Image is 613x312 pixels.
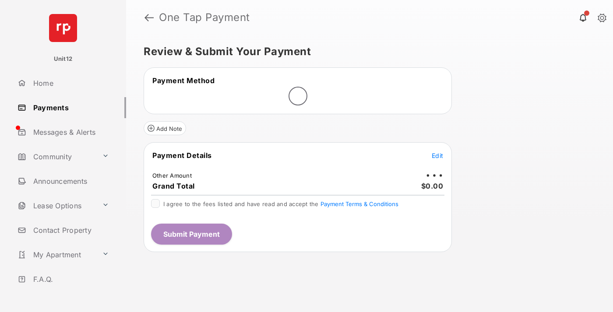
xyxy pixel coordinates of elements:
[151,224,232,245] button: Submit Payment
[163,200,398,207] span: I agree to the fees listed and have read and accept the
[152,172,192,179] td: Other Amount
[321,200,398,207] button: I agree to the fees listed and have read and accept the
[421,182,444,190] span: $0.00
[152,76,215,85] span: Payment Method
[432,152,443,159] span: Edit
[14,97,126,118] a: Payments
[49,14,77,42] img: svg+xml;base64,PHN2ZyB4bWxucz0iaHR0cDovL3d3dy53My5vcmcvMjAwMC9zdmciIHdpZHRoPSI2NCIgaGVpZ2h0PSI2NC...
[54,55,73,63] p: Unit12
[144,46,588,57] h5: Review & Submit Your Payment
[14,171,126,192] a: Announcements
[14,244,99,265] a: My Apartment
[144,121,186,135] button: Add Note
[152,182,195,190] span: Grand Total
[14,73,126,94] a: Home
[152,151,212,160] span: Payment Details
[14,146,99,167] a: Community
[14,195,99,216] a: Lease Options
[14,122,126,143] a: Messages & Alerts
[432,151,443,160] button: Edit
[159,12,250,23] strong: One Tap Payment
[14,269,126,290] a: F.A.Q.
[14,220,126,241] a: Contact Property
